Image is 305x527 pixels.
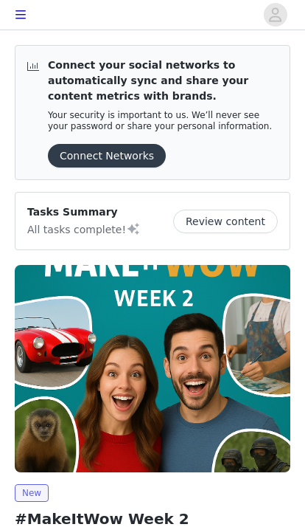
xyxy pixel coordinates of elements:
[27,220,141,238] p: All tasks complete!
[27,204,141,220] p: Tasks Summary
[15,484,49,502] span: New
[48,144,166,168] button: Connect Networks
[15,265,290,472] img: wowcher.co.uk
[48,110,278,132] p: Your security is important to us. We’ll never see your password or share your personal information.
[268,3,282,27] div: avatar
[173,210,278,233] button: Review content
[48,58,278,104] p: Connect your social networks to automatically sync and share your content metrics with brands.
